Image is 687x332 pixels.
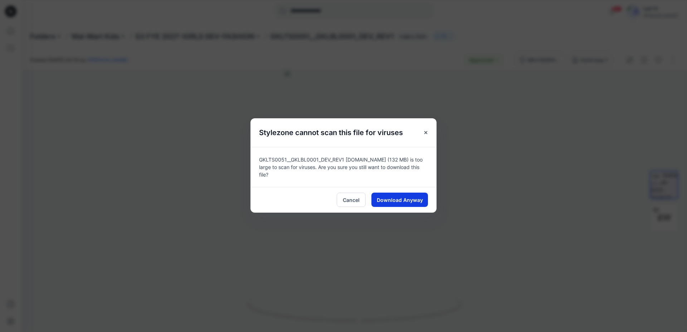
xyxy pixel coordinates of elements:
button: Cancel [337,193,366,207]
div: GKLTS0051__GKLBL0001_DEV_REV1 [DOMAIN_NAME] (132 MB) is too large to scan for viruses. Are you su... [250,147,437,187]
span: Cancel [343,196,360,204]
button: Download Anyway [371,193,428,207]
h5: Stylezone cannot scan this file for viruses [250,118,411,147]
span: Download Anyway [377,196,423,204]
button: Close [419,126,432,139]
